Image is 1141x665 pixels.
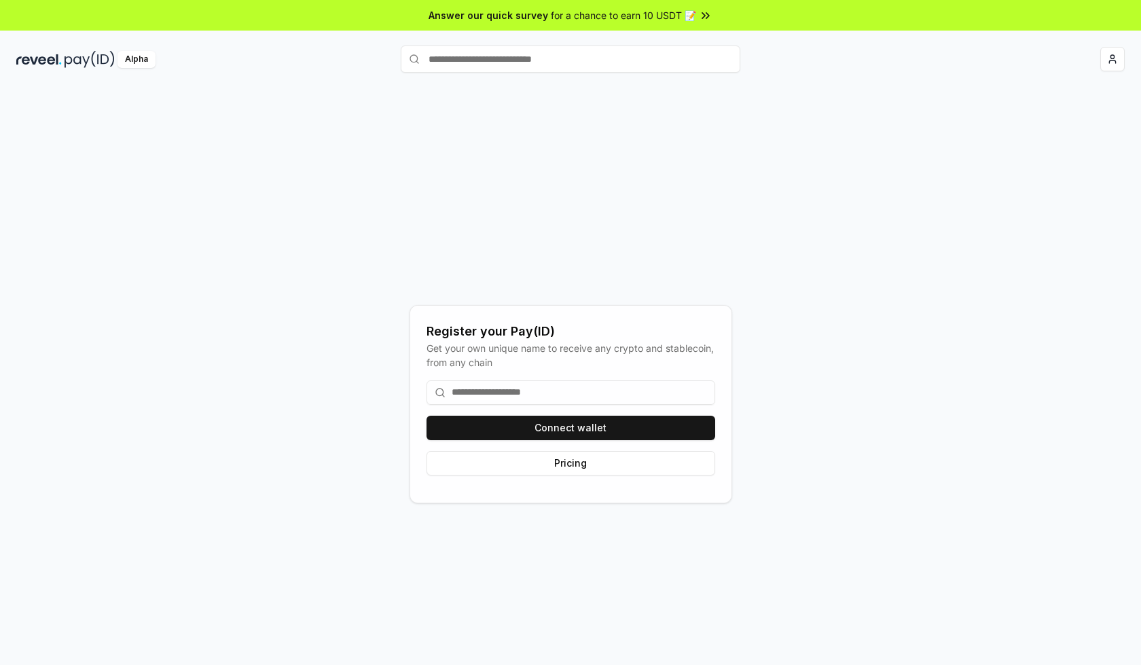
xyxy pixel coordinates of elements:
[427,451,715,475] button: Pricing
[16,51,62,68] img: reveel_dark
[117,51,156,68] div: Alpha
[427,416,715,440] button: Connect wallet
[429,8,548,22] span: Answer our quick survey
[65,51,115,68] img: pay_id
[551,8,696,22] span: for a chance to earn 10 USDT 📝
[427,322,715,341] div: Register your Pay(ID)
[427,341,715,370] div: Get your own unique name to receive any crypto and stablecoin, from any chain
